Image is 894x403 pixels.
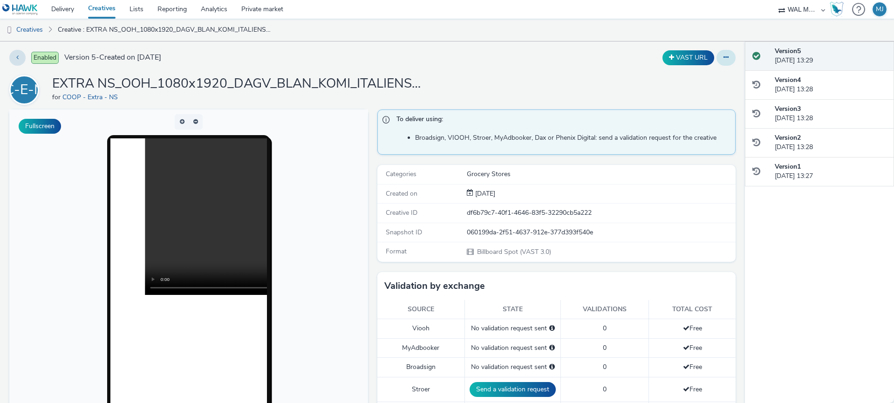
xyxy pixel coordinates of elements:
[830,2,844,17] img: Hawk Academy
[476,247,551,256] span: Billboard Spot (VAST 3.0)
[377,358,465,377] td: Broadsign
[53,19,277,41] a: Creative : EXTRA NS_OOH_1080x1920_DAGV_BLAN_KOMI_ITALIENSK A_36_38_2025
[603,362,607,371] span: 0
[775,47,887,66] div: [DATE] 13:29
[386,189,417,198] span: Created on
[561,300,649,319] th: Validations
[660,50,717,65] div: Duplicate the creative as a VAST URL
[775,104,801,113] strong: Version 3
[549,343,555,353] div: Please select a deal below and click on Send to send a validation request to MyAdbooker.
[470,362,556,372] div: No validation request sent
[467,170,735,179] div: Grocery Stores
[775,133,887,152] div: [DATE] 13:28
[386,228,422,237] span: Snapshot ID
[62,93,122,102] a: COOP - Extra - NS
[603,385,607,394] span: 0
[467,228,735,237] div: 060199da-2f51-4637-912e-377d393f540e
[473,189,495,198] div: Creation 26 August 2025, 13:27
[549,324,555,333] div: Please select a deal below and click on Send to send a validation request to Viooh.
[549,362,555,372] div: Please select a deal below and click on Send to send a validation request to Broadsign.
[386,247,407,256] span: Format
[470,324,556,333] div: No validation request sent
[775,162,887,181] div: [DATE] 13:27
[52,75,425,93] h1: EXTRA NS_OOH_1080x1920_DAGV_BLAN_KOMI_ITALIENSK A_36_38_2025
[31,52,59,64] span: Enabled
[470,382,556,397] button: Send a validation request
[683,343,702,352] span: Free
[377,300,465,319] th: Source
[683,385,702,394] span: Free
[470,343,556,353] div: No validation request sent
[386,208,417,217] span: Creative ID
[386,170,416,178] span: Categories
[19,119,61,134] button: Fullscreen
[467,208,735,218] div: df6b79c7-40f1-4646-83f5-32290cb5a222
[415,133,731,143] li: Broadsign, VIOOH, Stroer, MyAdbooker, Dax or Phenix Digital: send a validation request for the cr...
[775,75,801,84] strong: Version 4
[683,362,702,371] span: Free
[377,377,465,402] td: Stroer
[2,4,38,15] img: undefined Logo
[775,75,887,95] div: [DATE] 13:28
[52,93,62,102] span: for
[396,115,726,127] span: To deliver using:
[377,319,465,338] td: Viooh
[775,47,801,55] strong: Version 5
[5,77,44,103] div: C-E-N
[775,104,887,123] div: [DATE] 13:28
[64,52,161,63] span: Version 5 - Created on [DATE]
[775,133,801,142] strong: Version 2
[662,50,714,65] button: VAST URL
[473,189,495,198] span: [DATE]
[876,2,884,16] div: MJ
[830,2,847,17] a: Hawk Academy
[377,338,465,357] td: MyAdbooker
[775,162,801,171] strong: Version 1
[9,85,43,94] a: C-E-N
[603,324,607,333] span: 0
[683,324,702,333] span: Free
[384,279,485,293] h3: Validation by exchange
[603,343,607,352] span: 0
[5,26,14,35] img: dooh
[649,300,736,319] th: Total cost
[465,300,561,319] th: State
